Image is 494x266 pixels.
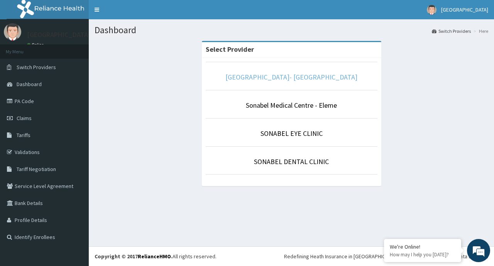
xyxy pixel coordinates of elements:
[138,253,171,260] a: RelianceHMO
[17,81,42,88] span: Dashboard
[95,25,488,35] h1: Dashboard
[472,28,488,34] li: Here
[17,132,30,139] span: Tariffs
[441,6,488,13] span: [GEOGRAPHIC_DATA]
[390,251,455,258] p: How may I help you today?
[254,157,329,166] a: SONABEL DENTAL CLINIC
[206,45,254,54] strong: Select Provider
[95,253,173,260] strong: Copyright © 2017 .
[427,5,436,15] img: User Image
[27,42,46,47] a: Online
[27,31,91,38] p: [GEOGRAPHIC_DATA]
[246,101,337,110] a: Sonabel Medical Centre - Eleme
[432,28,471,34] a: Switch Providers
[17,166,56,173] span: Tariff Negotiation
[284,252,488,260] div: Redefining Heath Insurance in [GEOGRAPHIC_DATA] using Telemedicine and Data Science!
[261,129,323,138] a: SONABEL EYE CLINIC
[390,243,455,250] div: We're Online!
[89,246,494,266] footer: All rights reserved.
[17,64,56,71] span: Switch Providers
[4,23,21,41] img: User Image
[225,73,357,81] a: [GEOGRAPHIC_DATA]- [GEOGRAPHIC_DATA]
[17,115,32,122] span: Claims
